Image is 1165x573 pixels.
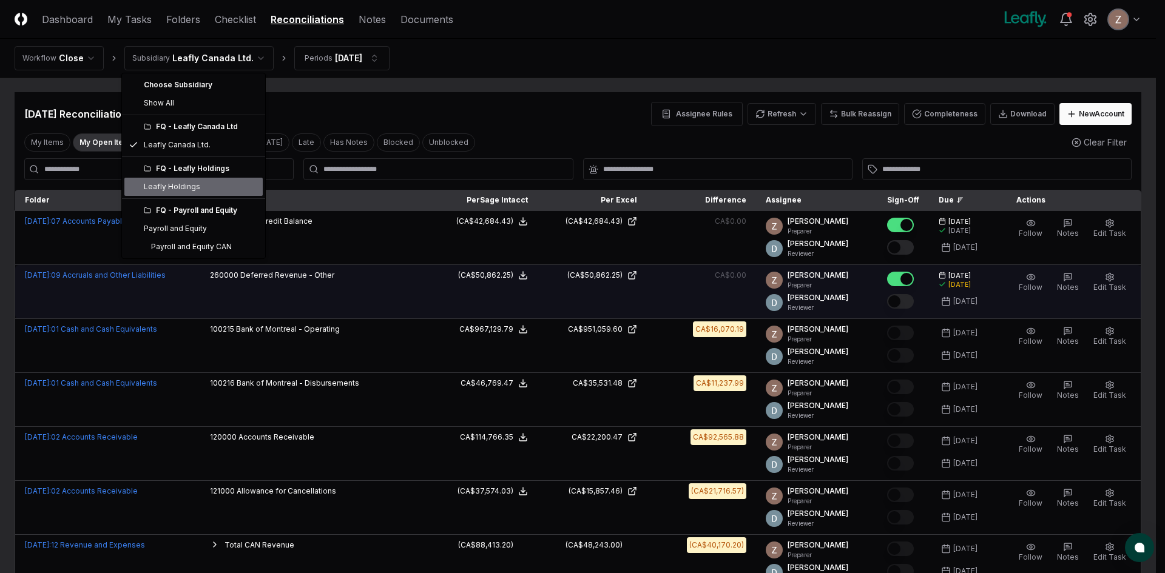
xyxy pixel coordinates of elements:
div: Payroll and Equity CAN [144,241,232,252]
div: FQ - Leafly Holdings [144,163,258,174]
div: Payroll and Equity [144,223,207,234]
div: Choose Subsidiary [124,76,263,94]
div: FQ - Payroll and Equity [144,205,258,216]
div: FQ - Leafly Canada Ltd [144,121,258,132]
span: Show All [144,98,174,109]
div: Leafly Holdings [144,181,200,192]
div: Leafly Canada Ltd. [144,139,211,150]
